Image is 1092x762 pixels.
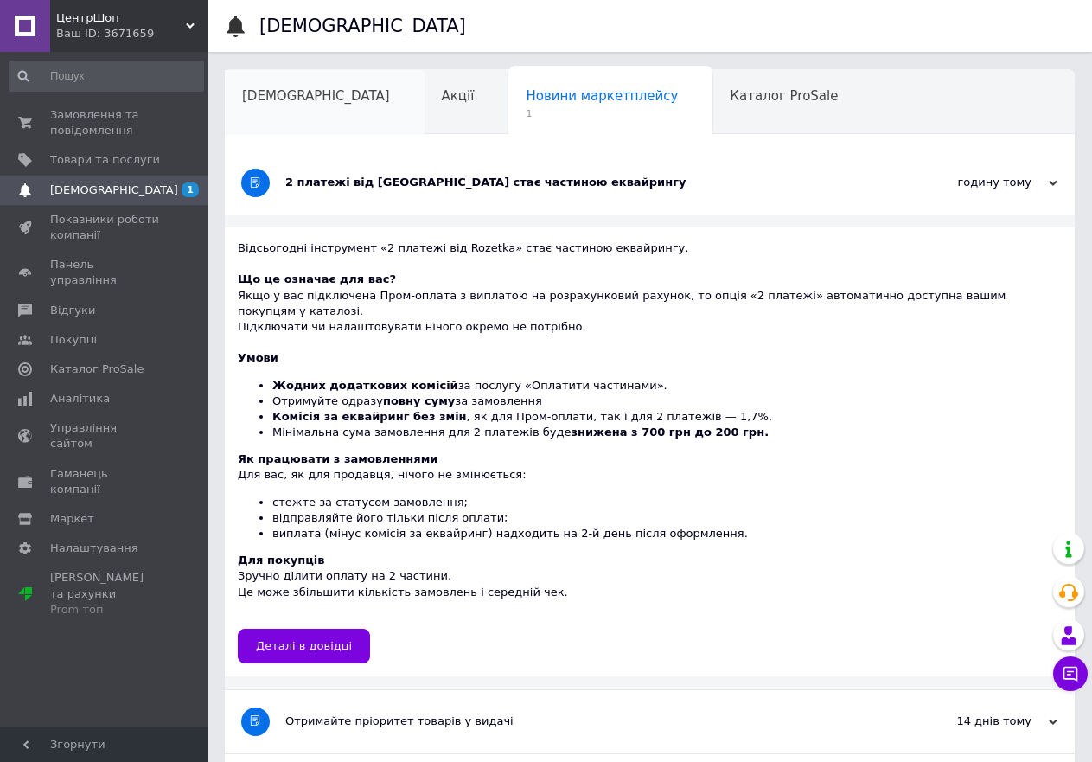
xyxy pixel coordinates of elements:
[56,10,186,26] span: ЦентрШоп
[256,639,352,652] span: Деталі в довідці
[1053,656,1088,691] button: Чат з покупцем
[272,425,1062,440] li: Мінімальна сума замовлення для 2 платежів буде
[50,257,160,288] span: Панель управління
[238,553,1062,616] div: Зручно ділити оплату на 2 частини. Це може збільшити кількість замовлень і середній чек.
[50,332,97,348] span: Покупці
[526,88,678,104] span: Новини маркетплейсу
[272,409,1062,425] li: , як для Пром-оплати, так і для 2 платежів — 1,7%,
[238,554,324,567] b: Для покупців
[50,152,160,168] span: Товари та послуги
[383,394,455,407] b: повну суму
[285,175,884,190] div: 2 платежі від [GEOGRAPHIC_DATA] стає частиною еквайрингу
[238,272,1062,335] div: Якщо у вас підключена Пром-оплата з виплатою на розрахунковий рахунок, то опція «2 платежі» автом...
[272,394,1062,409] li: Отримуйте одразу за замовлення
[50,362,144,377] span: Каталог ProSale
[50,511,94,527] span: Маркет
[272,379,458,392] b: Жодних додаткових комісій
[9,61,204,92] input: Пошук
[259,16,466,36] h1: [DEMOGRAPHIC_DATA]
[238,629,370,663] a: Деталі в довідці
[242,88,390,104] span: [DEMOGRAPHIC_DATA]
[442,88,475,104] span: Акції
[50,212,160,243] span: Показники роботи компанії
[182,182,199,197] span: 1
[884,714,1057,729] div: 14 днів тому
[272,378,1062,394] li: за послугу «Оплатити частинами».
[50,541,138,556] span: Налаштування
[571,426,769,439] b: знижена з 700 грн до 200 грн.
[50,107,160,138] span: Замовлення та повідомлення
[56,26,208,42] div: Ваш ID: 3671659
[272,526,1062,541] li: виплата (мінус комісія за еквайринг) надходить на 2-й день після оформлення.
[272,510,1062,526] li: відправляйте його тільки після оплати;
[50,570,160,618] span: [PERSON_NAME] та рахунки
[50,303,95,318] span: Відгуки
[238,272,396,285] b: Що це означає для вас?
[884,175,1057,190] div: годину тому
[272,410,467,423] b: Комісія за еквайринг без змін
[50,391,110,407] span: Аналітика
[238,240,1062,272] div: Відсьогодні інструмент «2 платежі від Rozetka» стає частиною еквайрингу.
[238,351,278,364] b: Умови
[730,88,838,104] span: Каталог ProSale
[272,495,1062,510] li: стежте за статусом замовлення;
[238,452,437,465] b: Як працювати з замовленнями
[50,602,160,618] div: Prom топ
[50,420,160,451] span: Управління сайтом
[285,714,884,729] div: Отримайте пріоритет товарів у видачі
[50,466,160,497] span: Гаманець компанії
[50,182,178,198] span: [DEMOGRAPHIC_DATA]
[526,107,678,120] span: 1
[238,451,1062,541] div: Для вас, як для продавця, нічого не змінюється:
